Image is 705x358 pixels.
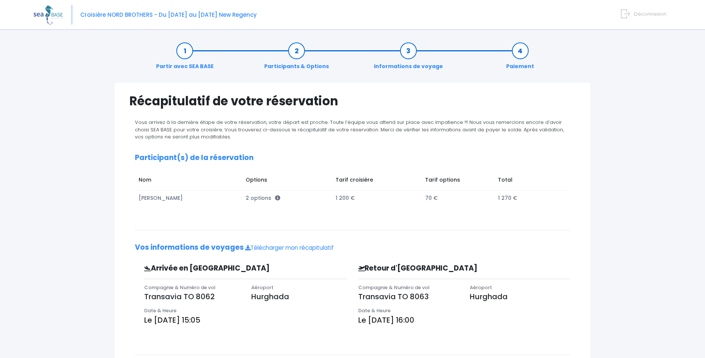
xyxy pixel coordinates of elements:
[353,264,520,273] h3: Retour d'[GEOGRAPHIC_DATA]
[245,244,334,252] a: Télécharger mon récapitulatif
[470,291,570,302] p: Hurghada
[144,284,216,291] span: Compagnie & Numéro de vol
[135,154,570,162] h2: Participant(s) de la réservation
[152,47,217,70] a: Partir avec SEA BASE
[261,47,333,70] a: Participants & Options
[422,191,495,206] td: 70 €
[358,314,570,326] p: Le [DATE] 16:00
[634,10,666,17] span: Déconnexion
[144,314,347,326] p: Le [DATE] 15:05
[502,47,538,70] a: Paiement
[242,172,332,190] td: Options
[135,172,242,190] td: Nom
[495,172,563,190] td: Total
[251,291,347,302] p: Hurghada
[135,119,564,140] span: Vous arrivez à la dernière étape de votre réservation, votre départ est proche. Toute l’équipe vo...
[139,264,299,273] h3: Arrivée en [GEOGRAPHIC_DATA]
[370,47,447,70] a: Informations de voyage
[246,194,280,202] span: 2 options
[358,284,430,291] span: Compagnie & Numéro de vol
[129,94,576,108] h1: Récapitulatif de votre réservation
[144,307,177,314] span: Date & Heure
[80,11,257,19] span: Croisière NORD BROTHERS - Du [DATE] au [DATE] New Regency
[332,191,422,206] td: 1 200 €
[358,307,391,314] span: Date & Heure
[470,284,492,291] span: Aéroport
[422,172,495,190] td: Tarif options
[144,291,240,302] p: Transavia TO 8062
[358,291,459,302] p: Transavia TO 8063
[251,284,274,291] span: Aéroport
[495,191,563,206] td: 1 270 €
[135,243,570,252] h2: Vos informations de voyages
[332,172,422,190] td: Tarif croisière
[135,191,242,206] td: [PERSON_NAME]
